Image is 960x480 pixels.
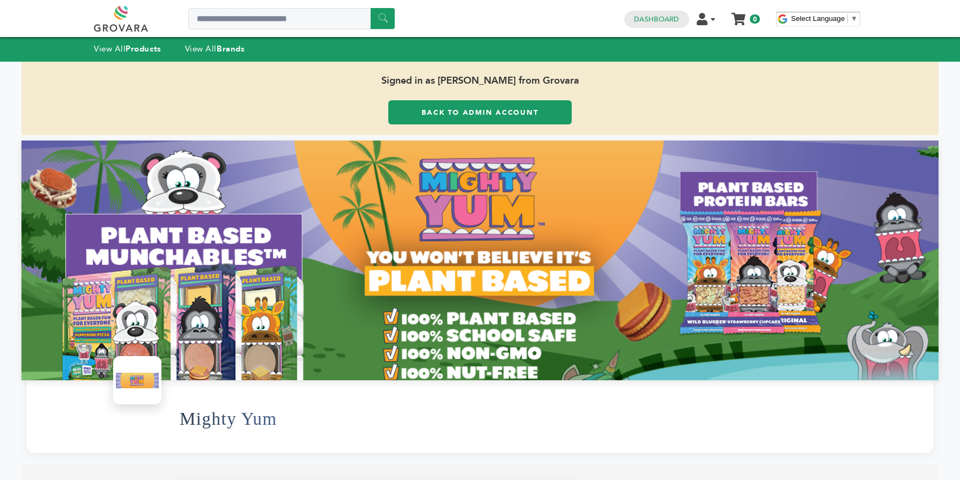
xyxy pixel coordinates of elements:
[388,100,572,124] a: Back to Admin Account
[217,43,245,54] strong: Brands
[188,8,395,29] input: Search a product or brand...
[847,14,848,23] span: ​
[750,14,760,24] span: 0
[851,14,858,23] span: ▼
[634,14,679,24] a: Dashboard
[21,62,939,100] span: Signed in as [PERSON_NAME] from Grovara
[116,359,159,402] img: Mighty Yum Logo
[791,14,858,23] a: Select Language​
[791,14,845,23] span: Select Language
[185,43,245,54] a: View AllBrands
[94,43,161,54] a: View AllProducts
[733,10,745,21] a: My Cart
[180,393,277,445] h1: Mighty Yum
[125,43,161,54] strong: Products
